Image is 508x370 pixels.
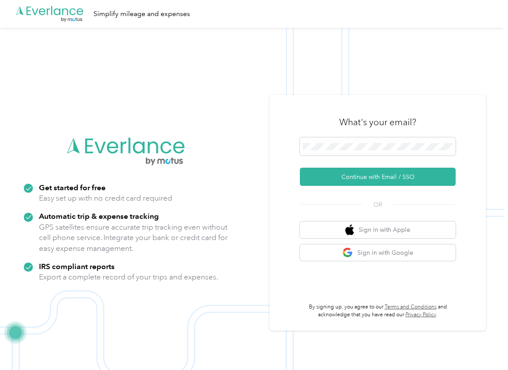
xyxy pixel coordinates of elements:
[39,222,228,254] p: GPS satellites ensure accurate trip tracking even without cell phone service. Integrate your bank...
[39,211,159,221] strong: Automatic trip & expense tracking
[93,9,190,19] div: Simplify mileage and expenses
[405,312,436,318] a: Privacy Policy
[363,200,393,209] span: OR
[339,116,416,128] h3: What's your email?
[300,244,456,261] button: google logoSign in with Google
[300,303,456,318] p: By signing up, you agree to our and acknowledge that you have read our .
[300,168,456,186] button: Continue with Email / SSO
[385,304,437,310] a: Terms and Conditions
[345,224,354,235] img: apple logo
[39,262,115,271] strong: IRS compliant reports
[460,321,508,370] iframe: Everlance-gr Chat Button Frame
[39,183,106,192] strong: Get started for free
[300,221,456,238] button: apple logoSign in with Apple
[342,247,353,258] img: google logo
[39,193,172,204] p: Easy set up with no credit card required
[39,272,218,282] p: Export a complete record of your trips and expenses.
